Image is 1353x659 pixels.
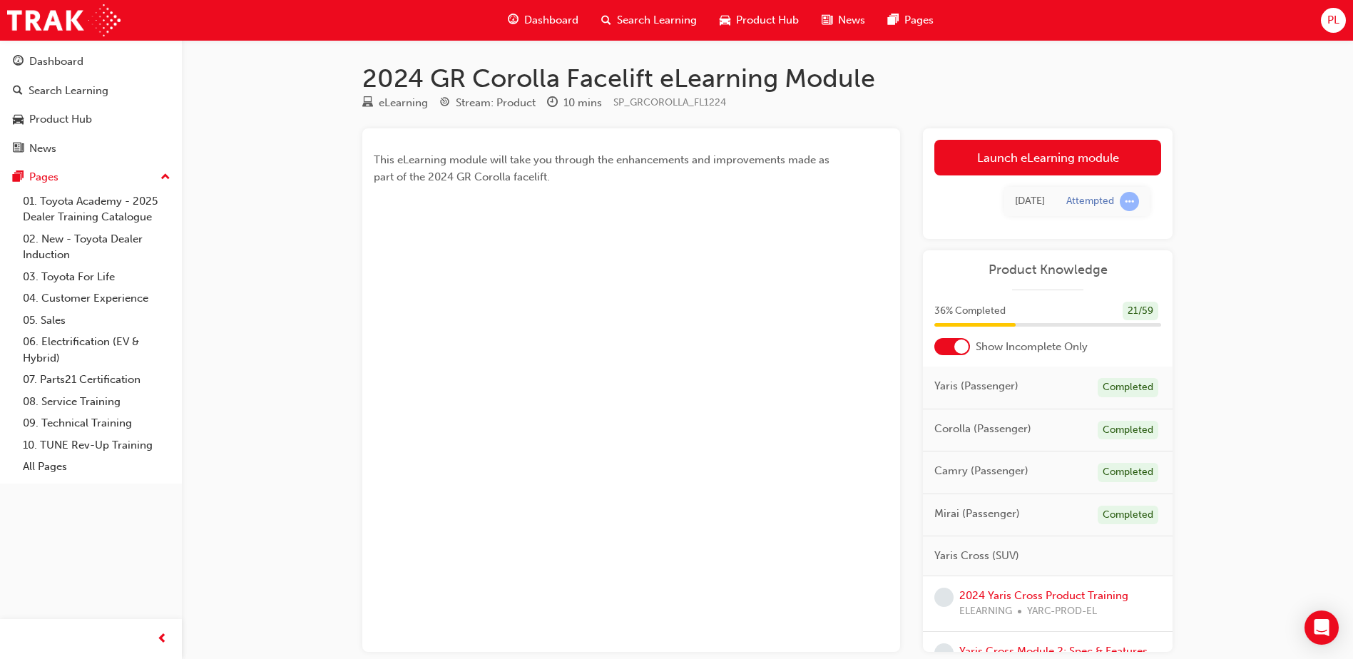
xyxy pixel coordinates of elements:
div: Completed [1098,463,1158,482]
span: news-icon [822,11,832,29]
span: YARC-PROD-EL [1027,603,1097,620]
span: Camry (Passenger) [934,463,1028,479]
button: PL [1321,8,1346,33]
a: Yaris Cross Module 2: Spec & Features [959,645,1148,658]
span: clock-icon [547,97,558,110]
a: search-iconSearch Learning [590,6,708,35]
a: 09. Technical Training [17,412,176,434]
a: Product Knowledge [934,262,1161,278]
button: Pages [6,164,176,190]
div: 10 mins [563,95,602,111]
div: 21 / 59 [1123,302,1158,321]
div: Duration [547,94,602,112]
span: This eLearning module will take you through the enhancements and improvements made as part of the... [374,153,832,183]
span: search-icon [601,11,611,29]
a: 2024 Yaris Cross Product Training [959,589,1128,602]
span: News [838,12,865,29]
div: Stream [439,94,536,112]
span: learningResourceType_ELEARNING-icon [362,97,373,110]
a: All Pages [17,456,176,478]
span: car-icon [720,11,730,29]
span: search-icon [13,85,23,98]
span: pages-icon [13,171,24,184]
span: learningRecordVerb_NONE-icon [934,588,954,607]
div: Type [362,94,428,112]
div: Product Hub [29,111,92,128]
a: 06. Electrification (EV & Hybrid) [17,331,176,369]
div: Open Intercom Messenger [1305,611,1339,645]
div: eLearning [379,95,428,111]
div: Completed [1098,378,1158,397]
a: pages-iconPages [877,6,945,35]
div: Dashboard [29,53,83,70]
span: Yaris Cross (SUV) [934,548,1019,564]
a: Dashboard [6,48,176,75]
span: 36 % Completed [934,303,1006,320]
a: 10. TUNE Rev-Up Training [17,434,176,456]
a: Product Hub [6,106,176,133]
span: PL [1327,12,1339,29]
div: Stream: Product [456,95,536,111]
span: guage-icon [13,56,24,68]
span: Dashboard [524,12,578,29]
img: Trak [7,4,121,36]
span: up-icon [160,168,170,187]
span: pages-icon [888,11,899,29]
a: 07. Parts21 Certification [17,369,176,391]
span: car-icon [13,113,24,126]
a: guage-iconDashboard [496,6,590,35]
a: 08. Service Training [17,391,176,413]
span: target-icon [439,97,450,110]
div: News [29,141,56,157]
a: 01. Toyota Academy - 2025 Dealer Training Catalogue [17,190,176,228]
a: News [6,136,176,162]
span: guage-icon [508,11,519,29]
div: Pages [29,169,58,185]
a: 05. Sales [17,310,176,332]
div: Thu Aug 21 2025 16:09:41 GMT+1000 (Australian Eastern Standard Time) [1015,193,1045,210]
span: Yaris (Passenger) [934,378,1018,394]
span: news-icon [13,143,24,155]
a: 04. Customer Experience [17,287,176,310]
a: Launch eLearning module [934,140,1161,175]
span: Learning resource code [613,96,726,108]
button: DashboardSearch LearningProduct HubNews [6,46,176,164]
span: Mirai (Passenger) [934,506,1020,522]
span: Show Incomplete Only [976,339,1088,355]
h1: 2024 GR Corolla Facelift eLearning Module [362,63,1173,94]
a: Search Learning [6,78,176,104]
a: car-iconProduct Hub [708,6,810,35]
div: Completed [1098,421,1158,440]
span: Pages [904,12,934,29]
a: 02. New - Toyota Dealer Induction [17,228,176,266]
a: 03. Toyota For Life [17,266,176,288]
div: Completed [1098,506,1158,525]
span: learningRecordVerb_ATTEMPT-icon [1120,192,1139,211]
span: Product Hub [736,12,799,29]
span: prev-icon [157,630,168,648]
span: Search Learning [617,12,697,29]
div: Search Learning [29,83,108,99]
span: ELEARNING [959,603,1012,620]
a: news-iconNews [810,6,877,35]
span: Corolla (Passenger) [934,421,1031,437]
div: Attempted [1066,195,1114,208]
